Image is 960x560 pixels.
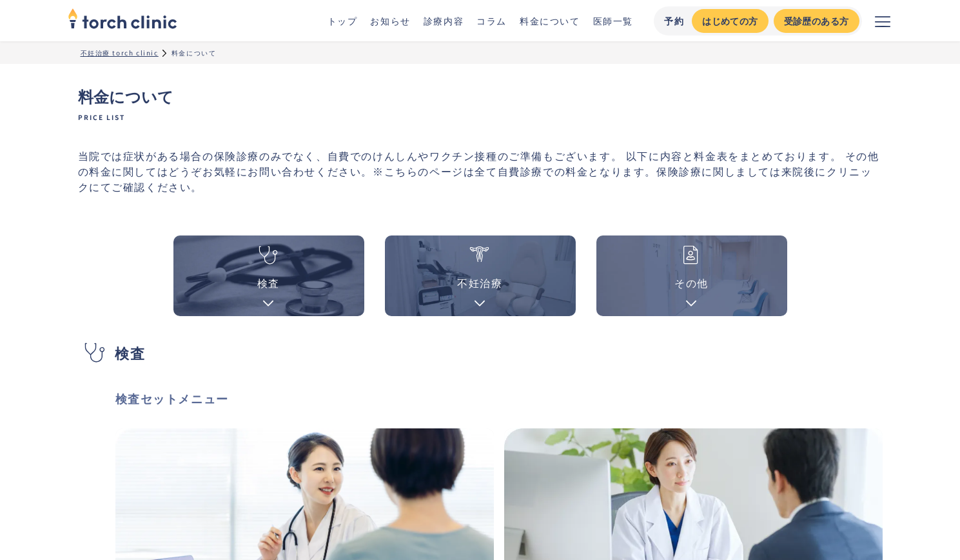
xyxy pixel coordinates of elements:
h2: 検査 [115,341,145,364]
a: 医師一覧 [593,14,633,27]
a: 検査 [173,235,364,316]
a: コラム [476,14,507,27]
div: はじめての方 [702,14,758,28]
a: はじめての方 [692,9,768,33]
div: 不妊治療 [457,275,502,290]
div: 料金について [171,48,217,57]
a: 診療内容 [424,14,464,27]
span: Price list [78,113,883,122]
img: torch clinic [68,4,177,32]
h1: 料金について [78,85,883,122]
a: その他 [596,235,787,316]
a: 不妊治療 torch clinic [81,48,159,57]
a: 不妊治療 [385,235,576,316]
div: その他 [674,275,709,290]
a: 料金について [520,14,580,27]
div: 受診歴のある方 [784,14,849,28]
div: 予約 [664,14,684,28]
p: 当院では症状がある場合の保険診療のみでなく、自費でのけんしんやワクチン接種のご準備もございます。 以下に内容と料金表をまとめております。 その他の料金に関してはどうぞお気軽にお問い合わせください... [78,148,883,194]
div: 検査 [257,275,280,290]
a: トップ [328,14,358,27]
a: home [68,9,177,32]
a: 受診歴のある方 [774,9,859,33]
h3: 検査セットメニュー [115,388,883,408]
a: お知らせ [370,14,410,27]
